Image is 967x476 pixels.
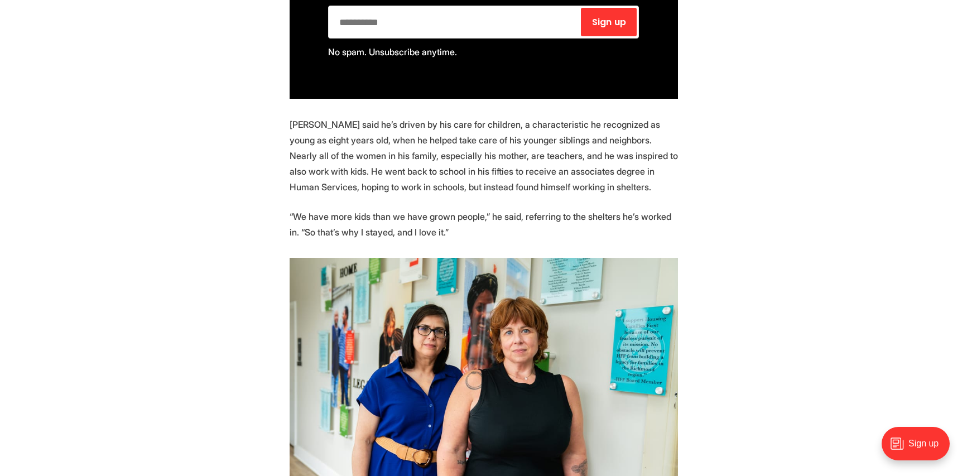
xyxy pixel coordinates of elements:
iframe: portal-trigger [872,421,967,476]
button: Sign up [581,8,637,36]
span: No spam. Unsubscribe anytime. [328,46,457,57]
p: “We have more kids than we have grown people,” he said, referring to the shelters he’s worked in.... [290,209,678,240]
span: Sign up [592,18,626,27]
p: [PERSON_NAME] said he’s driven by his care for children, a characteristic he recognized as young ... [290,117,678,195]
